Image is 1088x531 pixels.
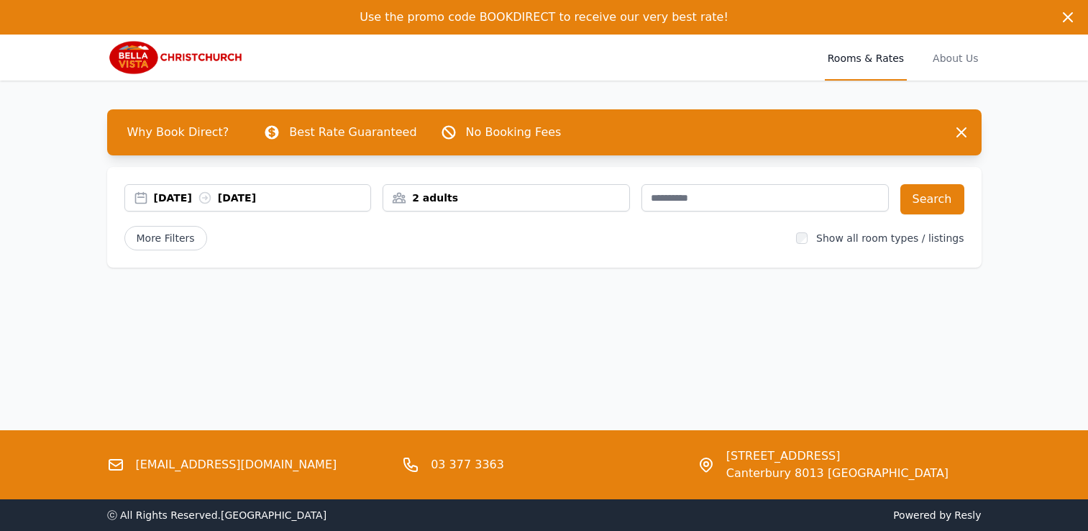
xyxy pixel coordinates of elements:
span: More Filters [124,226,207,250]
p: Best Rate Guaranteed [289,124,416,141]
span: Canterbury 8013 [GEOGRAPHIC_DATA] [726,465,948,482]
a: Resly [954,509,981,521]
button: Search [900,184,964,214]
a: About Us [930,35,981,81]
a: 03 377 3363 [431,456,504,473]
span: Why Book Direct? [116,118,241,147]
img: Bella Vista Christchurch [107,40,245,75]
p: No Booking Fees [466,124,562,141]
label: Show all room types / listings [816,232,964,244]
span: [STREET_ADDRESS] [726,448,948,465]
a: Rooms & Rates [825,35,907,81]
div: [DATE] [DATE] [154,191,371,205]
span: Use the promo code BOOKDIRECT to receive our very best rate! [360,10,728,24]
a: [EMAIL_ADDRESS][DOMAIN_NAME] [136,456,337,473]
div: 2 adults [383,191,629,205]
span: Powered by [550,508,982,522]
span: ⓒ All Rights Reserved. [GEOGRAPHIC_DATA] [107,509,327,521]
